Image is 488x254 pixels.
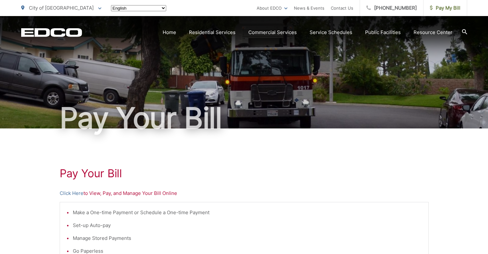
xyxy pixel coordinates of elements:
[365,29,401,36] a: Public Facilities
[29,5,94,11] span: City of [GEOGRAPHIC_DATA]
[73,234,422,242] li: Manage Stored Payments
[163,29,176,36] a: Home
[331,4,353,12] a: Contact Us
[310,29,352,36] a: Service Schedules
[73,222,422,229] li: Set-up Auto-pay
[60,189,83,197] a: Click Here
[73,209,422,216] li: Make a One-time Payment or Schedule a One-time Payment
[21,102,467,134] h1: Pay Your Bill
[60,189,429,197] p: to View, Pay, and Manage Your Bill Online
[21,28,82,37] a: EDCD logo. Return to the homepage.
[414,29,452,36] a: Resource Center
[248,29,297,36] a: Commercial Services
[111,5,166,11] select: Select a language
[294,4,324,12] a: News & Events
[257,4,287,12] a: About EDCO
[430,4,460,12] span: Pay My Bill
[189,29,235,36] a: Residential Services
[60,167,429,180] h1: Pay Your Bill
